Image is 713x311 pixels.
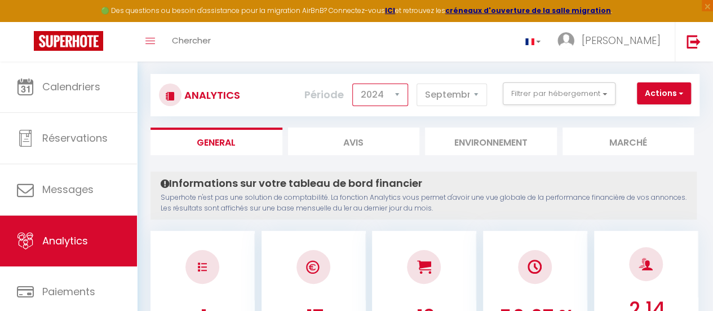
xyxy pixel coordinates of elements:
li: Avis [288,128,420,155]
span: Réservations [42,131,108,145]
img: Super Booking [34,31,103,51]
span: Calendriers [42,80,100,94]
button: Ouvrir le widget de chat LiveChat [9,5,43,38]
span: [PERSON_NAME] [582,33,661,47]
a: ... [PERSON_NAME] [549,22,675,62]
span: Analytics [42,234,88,248]
p: Superhote n'est pas une solution de comptabilité. La fonction Analytics vous permet d'avoir une v... [161,192,687,214]
span: Chercher [172,34,211,46]
span: Paiements [42,284,95,299]
a: ICI [385,6,395,15]
img: NO IMAGE [198,262,207,271]
label: Période [304,82,344,107]
li: Environnement [425,128,557,155]
img: ... [557,32,574,49]
li: Marché [563,128,694,155]
li: General [150,128,282,155]
span: Messages [42,182,94,196]
img: logout [687,34,701,49]
button: Actions [637,82,691,105]
a: Chercher [163,22,219,62]
button: Filtrer par hébergement [503,82,615,105]
a: créneaux d'ouverture de la salle migration [445,6,611,15]
h4: Informations sur votre tableau de bord financier [161,177,687,190]
h3: Analytics [181,82,240,108]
